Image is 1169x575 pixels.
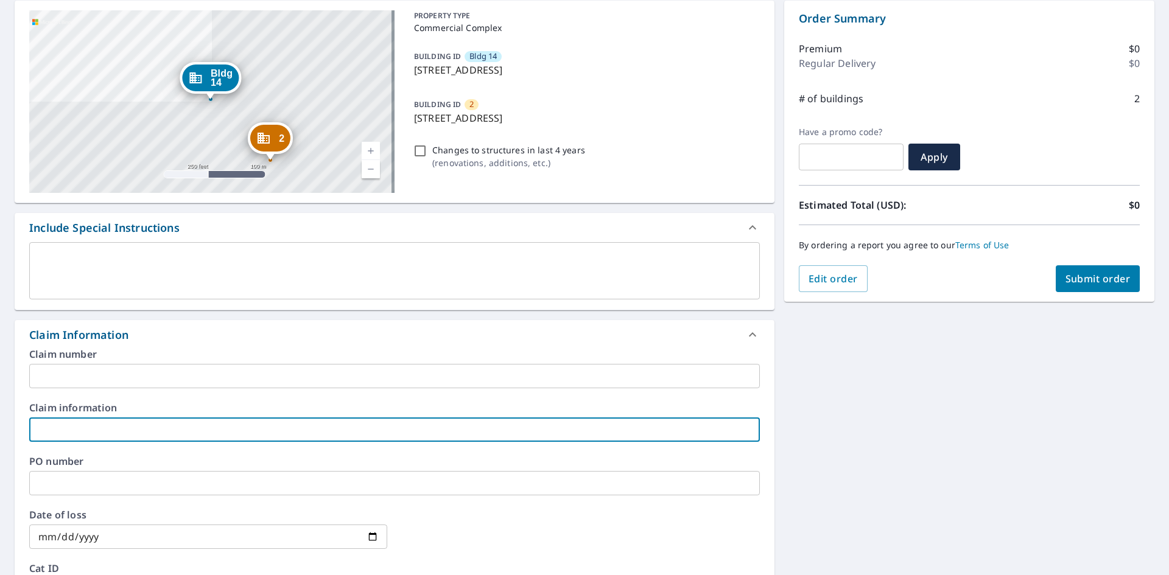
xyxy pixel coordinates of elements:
[29,510,387,520] label: Date of loss
[955,239,1009,251] a: Terms of Use
[15,213,774,242] div: Include Special Instructions
[918,150,950,164] span: Apply
[1129,56,1140,71] p: $0
[469,99,474,110] span: 2
[29,220,180,236] div: Include Special Instructions
[248,122,293,160] div: Dropped pin, building 2, Commercial property, 14150 NW 8th St Sunrise, FL 33325
[809,272,858,285] span: Edit order
[432,144,585,156] p: Changes to structures in last 4 years
[799,265,868,292] button: Edit order
[211,69,233,87] span: Bldg 14
[414,111,755,125] p: [STREET_ADDRESS]
[469,51,497,62] span: Bldg 14
[799,127,904,138] label: Have a promo code?
[414,10,755,21] p: PROPERTY TYPE
[1134,91,1140,106] p: 2
[29,563,760,573] label: Cat ID
[1129,41,1140,56] p: $0
[414,21,755,34] p: Commercial Complex
[1129,198,1140,212] p: $0
[29,349,760,359] label: Claim number
[414,51,461,61] p: BUILDING ID
[799,240,1140,251] p: By ordering a report you agree to our
[414,99,461,110] p: BUILDING ID
[799,198,969,212] p: Estimated Total (USD):
[799,10,1140,27] p: Order Summary
[180,62,241,100] div: Dropped pin, building Bldg 14, Commercial property, 14151 NW 8th St Sunrise, FL 33325
[29,327,128,343] div: Claim Information
[362,160,380,178] a: Current Level 17, Zoom Out
[362,142,380,160] a: Current Level 17, Zoom In
[29,403,760,413] label: Claim information
[15,320,774,349] div: Claim Information
[279,134,284,143] span: 2
[29,456,760,466] label: PO number
[799,91,863,106] p: # of buildings
[1065,272,1131,285] span: Submit order
[414,63,755,77] p: [STREET_ADDRESS]
[432,156,585,169] p: ( renovations, additions, etc. )
[799,56,876,71] p: Regular Delivery
[908,144,960,170] button: Apply
[1056,265,1140,292] button: Submit order
[799,41,842,56] p: Premium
